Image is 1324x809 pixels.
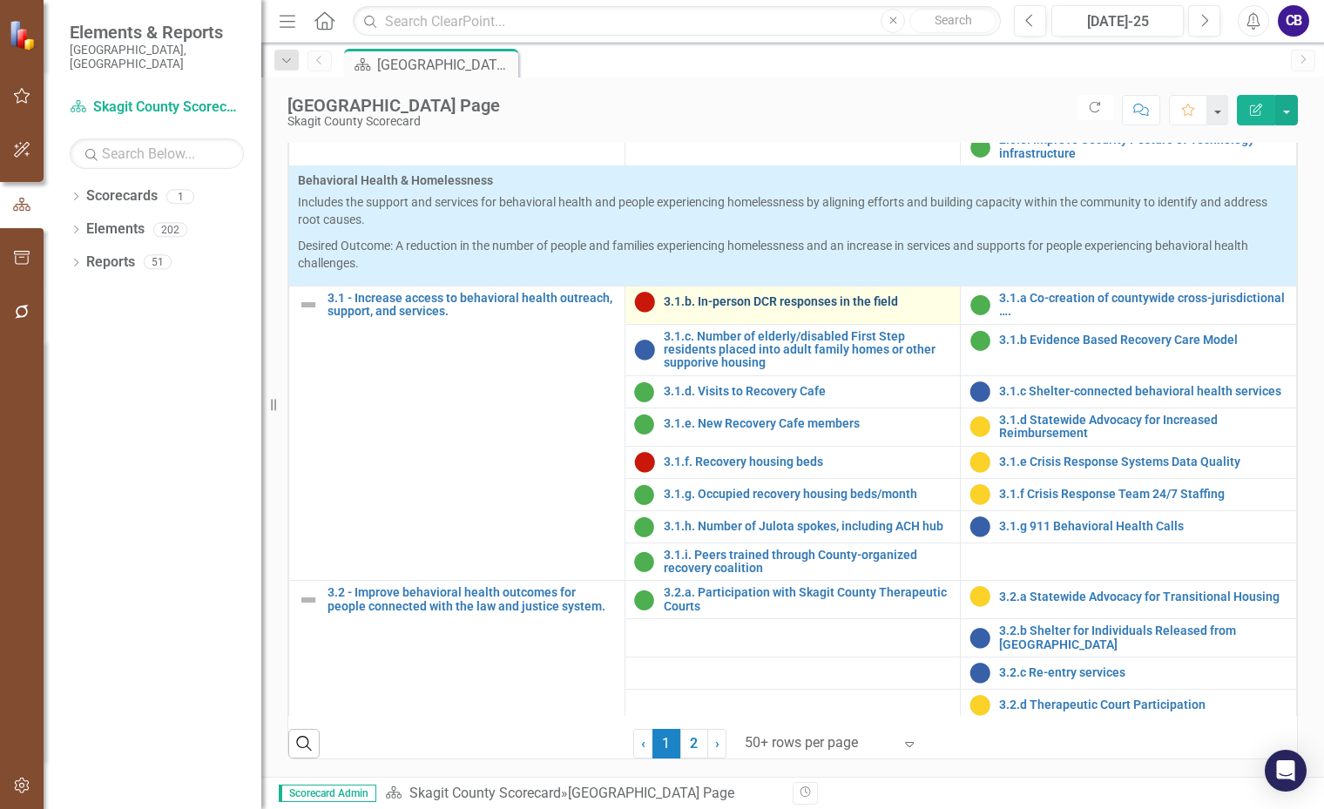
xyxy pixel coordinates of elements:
img: Caution [969,484,990,505]
a: 3.1.b Evidence Based Recovery Care Model [999,334,1287,347]
a: Scorecards [86,186,158,206]
span: › [715,735,719,752]
a: 3.2.b Shelter for Individuals Released from [GEOGRAPHIC_DATA] [999,624,1287,651]
img: Caution [969,452,990,473]
div: Skagit County Scorecard [287,115,500,128]
img: No Information [969,381,990,402]
img: Caution [969,695,990,716]
a: 3.1.i. Peers trained through County-organized recovery coalition [664,549,952,576]
a: 3.1.g. Occupied recovery housing beds/month [664,488,952,501]
a: 3.2.a. Participation with Skagit County Therapeutic Courts [664,586,952,613]
div: Open Intercom Messenger [1265,750,1307,792]
td: Double-Click to Edit Right Click for Context Menu [625,286,961,324]
td: Double-Click to Edit Right Click for Context Menu [961,446,1297,478]
td: Double-Click to Edit Right Click for Context Menu [289,581,625,722]
td: Double-Click to Edit Right Click for Context Menu [961,324,1297,375]
img: No Information [969,663,990,684]
img: Caution [969,586,990,607]
td: Double-Click to Edit Right Click for Context Menu [961,619,1297,657]
img: Not Defined [298,590,319,610]
img: On Target [634,414,655,435]
td: Double-Click to Edit Right Click for Context Menu [961,286,1297,324]
button: CB [1278,5,1309,37]
a: 2 [680,729,708,758]
a: 3.2 - Improve behavioral health outcomes for people connected with the law and justice system. [328,586,616,613]
td: Double-Click to Edit Right Click for Context Menu [625,408,961,446]
div: [DATE]-25 [1057,11,1178,32]
td: Double-Click to Edit Right Click for Context Menu [289,286,625,581]
img: On Target [634,381,655,402]
img: No Information [969,628,990,649]
img: ClearPoint Strategy [9,20,39,51]
a: 3.1.d. Visits to Recovery Cafe [664,385,952,398]
a: 3.2.a Statewide Advocacy for Transitional Housing [999,590,1287,603]
td: Double-Click to Edit Right Click for Context Menu [961,510,1297,543]
p: Includes the support and services for behavioral health and people experiencing homelessness by a... [298,193,1287,228]
small: [GEOGRAPHIC_DATA], [GEOGRAPHIC_DATA] [70,43,244,71]
img: On Target [969,294,990,315]
div: » [385,784,780,804]
a: 3.1.h. Number of Julota spokes, including ACH hub [664,520,952,533]
a: Elements [86,219,145,239]
img: On Target [634,590,655,610]
span: Search [935,13,972,27]
div: [GEOGRAPHIC_DATA] Page [287,96,500,115]
a: 3.1.d Statewide Advocacy for Increased Reimbursement [999,414,1287,441]
span: ‹ [641,735,645,752]
td: Double-Click to Edit Right Click for Context Menu [961,689,1297,721]
a: Skagit County Scorecard [409,785,561,801]
a: 3.1.a Co-creation of countywide cross-jurisdictional …. [999,292,1287,319]
td: Double-Click to Edit Right Click for Context Menu [961,375,1297,408]
a: 3.1.e. New Recovery Cafe members [664,417,952,430]
span: Elements & Reports [70,22,244,43]
p: Desired Outcome: A reduction in the number of people and families experiencing homelessness and a... [298,237,1287,272]
img: Caution [969,416,990,437]
input: Search ClearPoint... [353,6,1001,37]
td: Double-Click to Edit Right Click for Context Menu [625,543,961,581]
div: [GEOGRAPHIC_DATA] Page [568,785,734,801]
a: 3.1.f. Recovery housing beds [664,455,952,469]
img: On Target [634,551,655,572]
img: No Information [634,340,655,361]
td: Double-Click to Edit [289,165,1297,286]
img: On Target [969,330,990,351]
a: Skagit County Scorecard [70,98,244,118]
div: 51 [144,255,172,270]
a: 3.1.b. In-person DCR responses in the field [664,295,952,308]
div: [GEOGRAPHIC_DATA] Page [377,54,514,76]
div: 1 [166,189,194,204]
img: Below Plan [634,452,655,473]
td: Double-Click to Edit Right Click for Context Menu [625,446,961,478]
a: 3.1.c Shelter-connected behavioral health services [999,385,1287,398]
span: Behavioral Health & Homelessness [298,172,1287,189]
td: Double-Click to Edit Right Click for Context Menu [625,324,961,375]
span: Scorecard Admin [279,785,376,802]
a: 3.1.f Crisis Response Team 24/7 Staffing [999,488,1287,501]
img: Not Defined [298,294,319,315]
td: Double-Click to Edit Right Click for Context Menu [625,478,961,510]
td: Double-Click to Edit Right Click for Context Menu [961,657,1297,689]
a: 3.2.d Therapeutic Court Participation [999,698,1287,711]
img: On Target [634,484,655,505]
a: 2.3.e. Improve Security Posture of Technology infrastructure [999,133,1287,160]
button: Search [909,9,996,33]
img: On Target [969,137,990,158]
td: Double-Click to Edit Right Click for Context Menu [625,581,961,619]
a: 3.1.g 911 Behavioral Health Calls [999,520,1287,533]
img: On Target [634,516,655,537]
span: 1 [652,729,680,758]
td: Double-Click to Edit Right Click for Context Menu [961,408,1297,446]
a: 3.2.c Re-entry services [999,666,1287,679]
td: Double-Click to Edit Right Click for Context Menu [961,478,1297,510]
td: Double-Click to Edit Right Click for Context Menu [625,510,961,543]
a: 3.1 - Increase access to behavioral health outreach, support, and services. [328,292,616,319]
img: No Information [969,516,990,537]
img: Below Plan [634,292,655,313]
td: Double-Click to Edit Right Click for Context Menu [961,581,1297,619]
a: 3.1.e Crisis Response Systems Data Quality [999,455,1287,469]
input: Search Below... [70,138,244,169]
a: Reports [86,253,135,273]
div: 202 [153,222,187,237]
td: Double-Click to Edit Right Click for Context Menu [625,375,961,408]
